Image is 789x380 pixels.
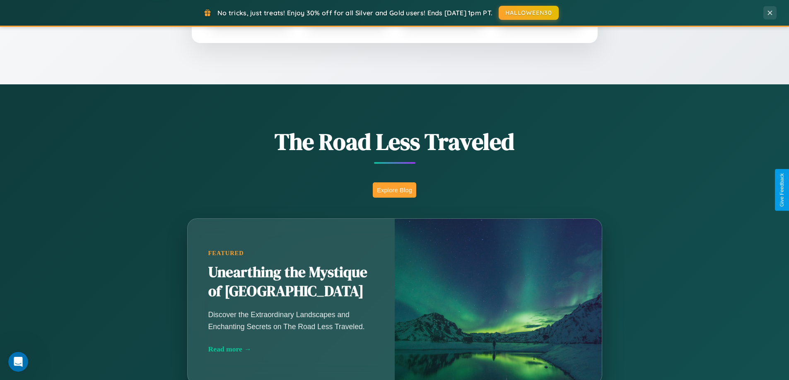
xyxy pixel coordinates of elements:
div: Read more → [208,345,374,354]
div: Give Feedback [779,173,785,207]
span: No tricks, just treats! Enjoy 30% off for all Silver and Gold users! Ends [DATE] 1pm PT. [217,9,492,17]
h2: Unearthing the Mystique of [GEOGRAPHIC_DATA] [208,263,374,301]
button: HALLOWEEN30 [499,6,559,20]
div: Featured [208,250,374,257]
h1: The Road Less Traveled [146,126,643,158]
button: Explore Blog [373,182,416,198]
p: Discover the Extraordinary Landscapes and Enchanting Secrets on The Road Less Traveled. [208,309,374,332]
iframe: Intercom live chat [8,352,28,372]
